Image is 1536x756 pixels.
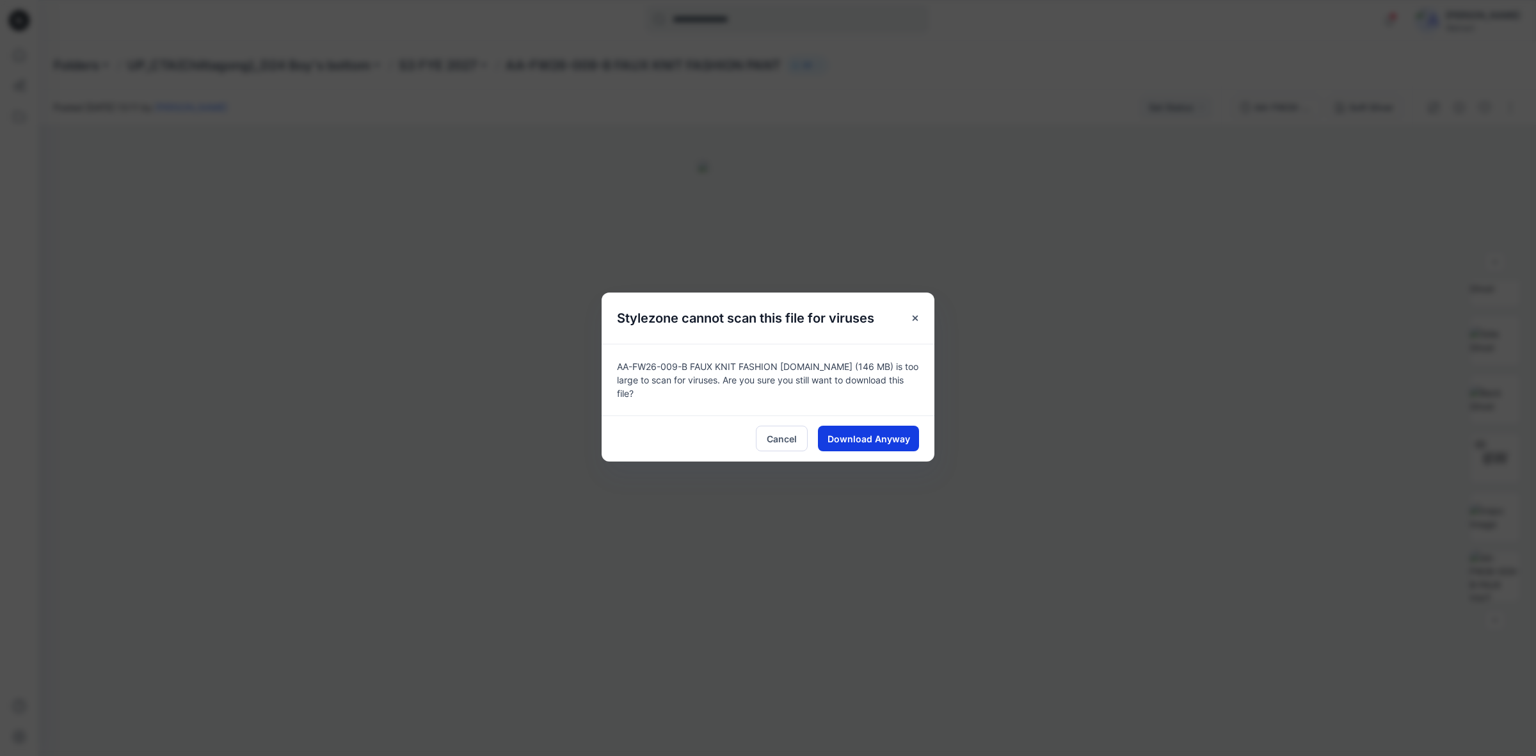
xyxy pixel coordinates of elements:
[828,432,910,446] span: Download Anyway
[767,432,797,446] span: Cancel
[602,344,934,415] div: AA-FW26-009-B FAUX KNIT FASHION [DOMAIN_NAME] (146 MB) is too large to scan for viruses. Are you ...
[602,293,890,344] h5: Stylezone cannot scan this file for viruses
[756,426,808,451] button: Cancel
[904,307,927,330] button: Close
[818,426,919,451] button: Download Anyway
